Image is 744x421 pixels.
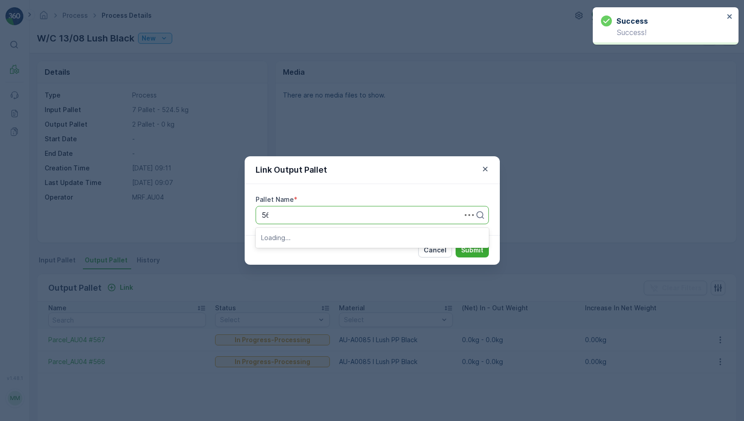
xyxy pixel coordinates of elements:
p: Cancel [424,246,446,255]
h3: Success [616,15,648,26]
label: Pallet Name [256,195,294,203]
button: Submit [456,243,489,257]
button: close [727,13,733,21]
p: Loading... [261,233,483,242]
p: Link Output Pallet [256,164,327,176]
p: Submit [461,246,483,255]
p: Success! [601,28,724,36]
button: Cancel [418,243,452,257]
